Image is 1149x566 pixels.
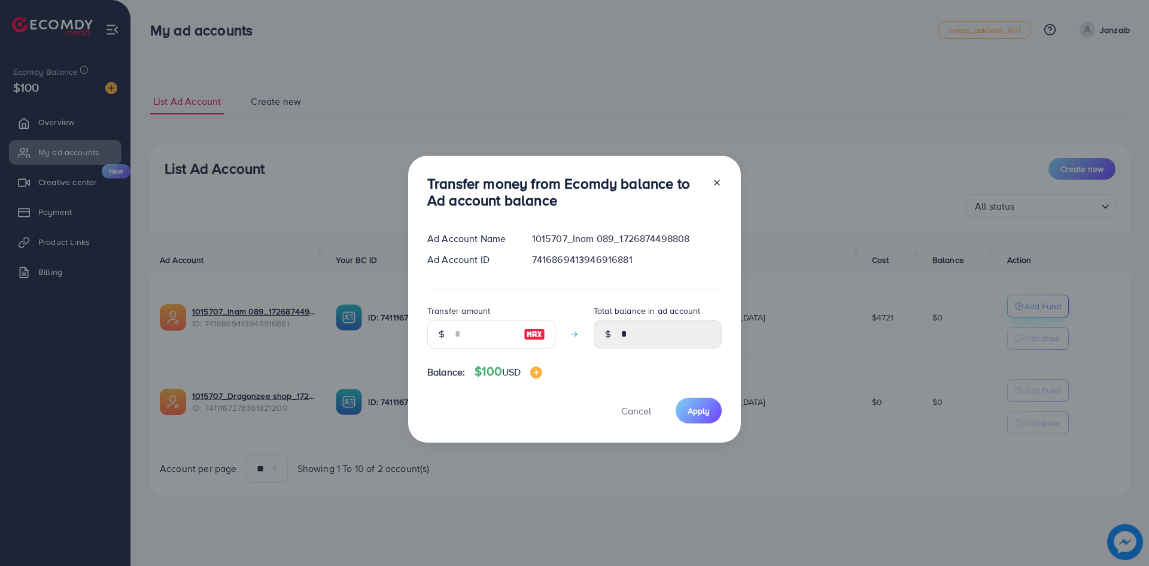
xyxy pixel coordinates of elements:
[475,364,542,379] h4: $100
[522,253,731,267] div: 7416869413946916881
[427,175,703,210] h3: Transfer money from Ecomdy balance to Ad account balance
[427,305,490,317] label: Transfer amount
[594,305,700,317] label: Total balance in ad account
[502,365,521,379] span: USD
[418,232,522,246] div: Ad Account Name
[530,367,542,379] img: image
[524,327,545,341] img: image
[688,405,710,417] span: Apply
[418,253,522,267] div: Ad Account ID
[606,398,666,423] button: Cancel
[621,404,651,417] span: Cancel
[427,365,465,379] span: Balance:
[676,398,722,423] button: Apply
[522,232,731,246] div: 1015707_Inam 089_1726874498808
